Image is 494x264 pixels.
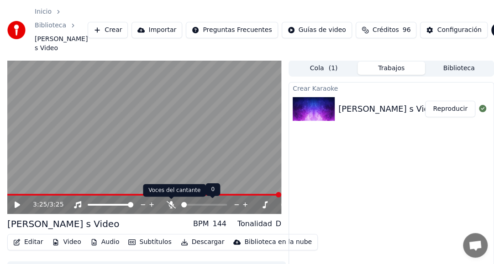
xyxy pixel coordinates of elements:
[425,101,475,117] button: Reproducir
[289,83,494,93] div: Crear Karaoke
[125,236,175,248] button: Subtítulos
[373,26,399,35] span: Créditos
[212,218,226,229] div: 144
[420,22,487,38] button: Configuración
[48,236,84,248] button: Video
[357,62,425,75] button: Trabajos
[193,218,209,229] div: BPM
[49,200,63,209] span: 3:25
[276,218,281,229] div: D
[186,22,278,38] button: Preguntas Frecuentes
[282,22,352,38] button: Guías de video
[463,233,488,258] div: Chat abierto
[177,236,228,248] button: Descargar
[237,218,272,229] div: Tonalidad
[437,26,481,35] div: Configuración
[143,184,206,197] div: Voces del cantante
[10,236,47,248] button: Editar
[33,200,47,209] span: 3:25
[7,21,26,39] img: youka
[205,183,220,196] div: 0
[88,22,128,38] button: Crear
[425,62,493,75] button: Biblioteca
[328,64,337,73] span: ( 1 )
[356,22,417,38] button: Créditos96
[33,200,55,209] div: /
[244,238,312,247] div: Biblioteca en la nube
[35,7,88,53] nav: breadcrumb
[338,103,475,115] div: [PERSON_NAME] s Video - [DATE]
[131,22,182,38] button: Importar
[7,217,119,230] div: [PERSON_NAME] s Video
[35,21,66,30] a: Biblioteca
[35,35,88,53] span: [PERSON_NAME] s Video
[290,62,357,75] button: Cola
[87,236,123,248] button: Audio
[35,7,52,16] a: Inicio
[403,26,411,35] span: 96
